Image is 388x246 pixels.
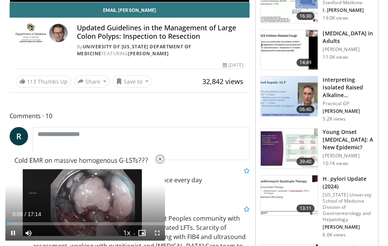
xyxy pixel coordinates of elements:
img: b23cd043-23fa-4b3f-b698-90acdd47bf2e.150x105_q85_crop-smart_upscale.jpg [261,129,318,168]
p: [PERSON_NAME] [323,108,373,114]
span: / [25,211,26,217]
button: Pause [5,225,21,241]
button: Fullscreen [150,225,165,241]
img: University of Colorado Department of Medicine [16,24,46,42]
span: 17:14 [28,211,41,217]
a: R [10,127,28,145]
button: Enable picture-in-picture mode [134,225,150,241]
span: 0:09 [12,211,23,217]
span: 06:40 [296,106,315,113]
div: [DATE] [223,62,243,69]
a: 06:40 Interpreting Isolated Raised Alkaline Phosphatase Practical GP [PERSON_NAME] 5.2K views [260,76,373,122]
span: Comments 10 [10,111,250,121]
a: Email [PERSON_NAME] [10,2,250,18]
button: Mute [21,225,36,241]
p: 6.0K views [323,232,345,238]
p: 5.2K views [323,116,345,122]
p: 19.0K views [323,15,348,21]
button: Share [74,75,110,88]
h4: Updated Guidelines in the Management of Large Colon Polyps: Inspection to Resection [77,24,244,40]
a: 14:49 [MEDICAL_DATA] in Adults [PERSON_NAME] 11.0K views [260,30,373,70]
a: University of [US_STATE] Department of Medicine [77,43,192,57]
span: 13:11 [296,205,315,212]
p: I. [PERSON_NAME] [323,7,373,13]
img: 6a4ee52d-0f16-480d-a1b4-8187386ea2ed.150x105_q85_crop-smart_upscale.jpg [261,76,318,116]
button: Playback Rate [119,225,134,241]
button: Close [152,151,168,167]
h3: Young Onset [MEDICAL_DATA]: A New Epidemic? [323,128,373,151]
span: 16:30 [296,12,315,20]
video-js: Video Player [5,151,165,241]
img: 11950cd4-d248-4755-8b98-ec337be04c84.150x105_q85_crop-smart_upscale.jpg [261,30,318,70]
h3: Interpreting Isolated Raised Alkaline Phosphatase [323,76,373,99]
p: [US_STATE] University School of Medicine Division of Gastroenterology and Hepatology [323,192,373,223]
a: [PERSON_NAME] [128,50,169,57]
p: [PERSON_NAME] [323,153,373,159]
p: Practical GP [323,101,373,107]
img: Avatar [49,24,68,42]
p: [PERSON_NAME] [323,46,373,53]
p: [PERSON_NAME] [323,224,373,230]
a: 39:40 Young Onset [MEDICAL_DATA]: A New Epidemic? [PERSON_NAME] 10.1K views [260,128,373,169]
div: Progress Bar [5,222,165,225]
h3: [MEDICAL_DATA] in Adults [323,30,373,45]
a: 13:11 H. pylori Update (2024) [US_STATE] University School of Medicine Division of Gastroenterolo... [260,175,373,238]
img: 94cbdef1-8024-4923-aeed-65cc31b5ce88.150x105_q85_crop-smart_upscale.jpg [261,175,318,215]
span: 39:40 [296,158,315,165]
p: 11.0K views [323,54,348,60]
button: Save to [113,75,152,88]
div: By FEATURING [77,43,244,57]
h3: H. pylori Update (2024) [323,175,373,190]
span: 113 [27,78,36,85]
span: 14:49 [296,59,315,66]
p: 10.1K views [323,160,348,167]
a: 113 Thumbs Up [16,76,71,88]
span: 32,842 views [202,77,243,86]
